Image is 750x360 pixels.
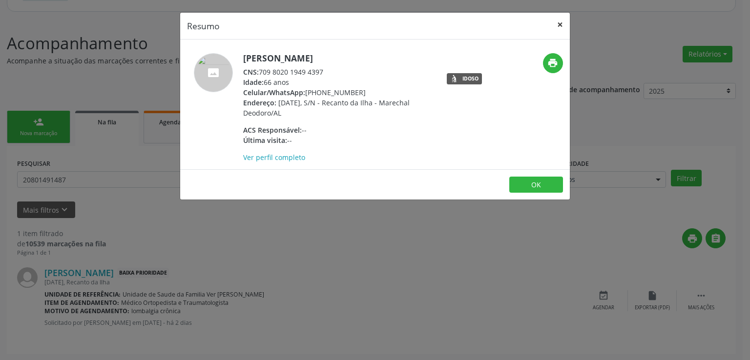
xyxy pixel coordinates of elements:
h5: [PERSON_NAME] [243,53,433,63]
div: Idoso [462,76,479,81]
span: Celular/WhatsApp: [243,88,305,97]
button: OK [509,177,563,193]
h5: Resumo [187,20,220,32]
span: Endereço: [243,98,276,107]
span: CNS: [243,67,259,77]
div: 709 8020 1949 4397 [243,67,433,77]
button: Close [550,13,570,37]
i: print [547,58,558,68]
div: [PHONE_NUMBER] [243,87,433,98]
button: print [543,53,563,73]
span: Última visita: [243,136,287,145]
div: -- [243,135,433,145]
a: Ver perfil completo [243,153,305,162]
div: 66 anos [243,77,433,87]
div: -- [243,125,433,135]
span: ACS Responsável: [243,125,302,135]
span: Idade: [243,78,264,87]
img: accompaniment [194,53,233,92]
span: [DATE], S/N - Recanto da Ilha - Marechal Deodoro/AL [243,98,410,118]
